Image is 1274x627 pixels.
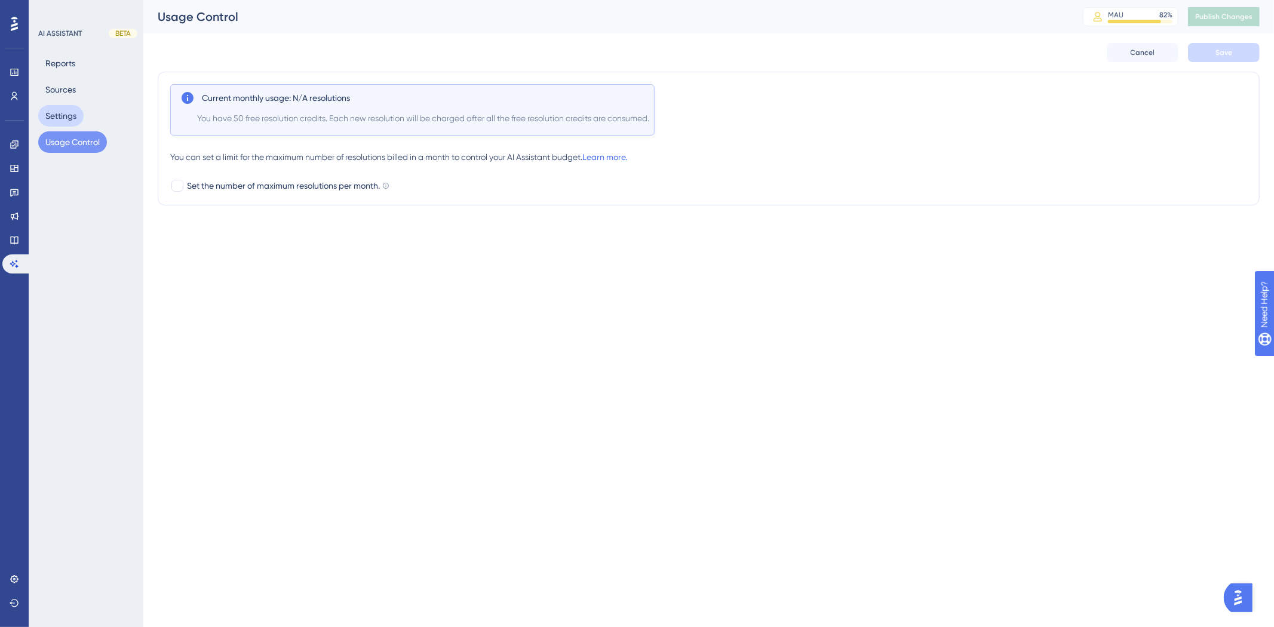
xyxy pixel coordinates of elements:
div: AI ASSISTANT [38,29,82,38]
button: Cancel [1107,43,1178,62]
a: Learn more. [582,152,627,162]
div: You can set a limit for the maximum number of resolutions billed in a month to control your AI As... [170,150,1247,164]
button: Save [1188,43,1260,62]
div: MAU [1108,10,1123,20]
button: Reports [38,53,82,74]
button: Settings [38,105,84,127]
span: Publish Changes [1195,12,1252,21]
iframe: UserGuiding AI Assistant Launcher [1224,580,1260,616]
button: Sources [38,79,83,100]
span: Set the number of maximum resolutions per month. [187,179,380,193]
span: Save [1215,48,1232,57]
div: 82 % [1159,10,1172,20]
span: Need Help? [28,3,75,17]
button: Usage Control [38,131,107,153]
span: You have 50 free resolution credits. Each new resolution will be charged after all the free resol... [197,111,649,125]
div: Usage Control [158,8,1053,25]
button: Publish Changes [1188,7,1260,26]
div: BETA [109,29,137,38]
span: Current monthly usage: N/A resolutions [202,91,350,105]
span: Cancel [1131,48,1155,57]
